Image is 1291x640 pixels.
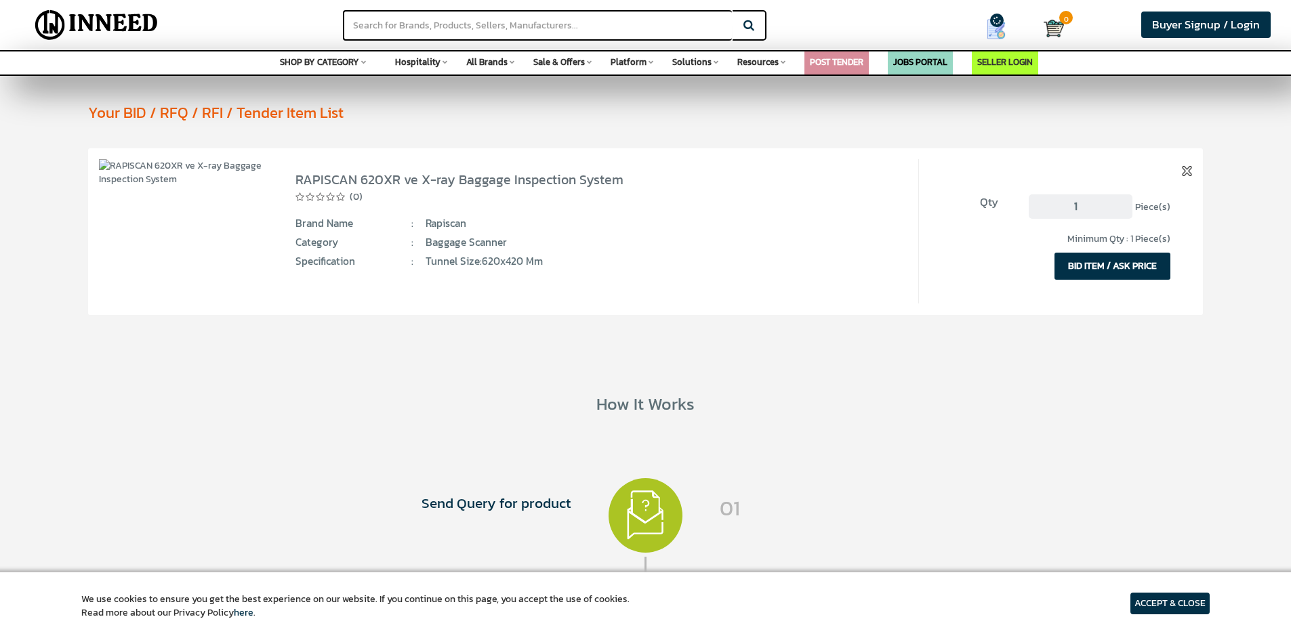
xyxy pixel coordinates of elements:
[99,159,263,186] img: RAPISCAN 620XR ve X-ray Baggage Inspection System
[234,605,253,620] a: here
[280,56,359,68] span: SHOP BY CATEGORY
[26,391,1265,416] div: How It Works
[81,593,630,620] article: We use cookies to ensure you get the best experience on our website. If you continue on this page...
[466,56,508,68] span: All Brands
[411,254,413,269] span: :
[1044,14,1057,43] a: Cart 0
[533,56,585,68] span: Sale & Offers
[274,493,571,513] span: Send Query for product
[426,235,779,250] span: Baggage Scanner
[611,56,647,68] span: Platform
[609,478,683,553] img: 1.svg
[1059,11,1073,24] span: 0
[295,235,413,250] span: Category
[295,216,413,231] span: Brand Name
[411,216,413,231] span: :
[977,56,1033,68] a: SELLER LOGIN
[941,232,1170,246] div: Minimum Qty : 1 Piece(s)
[1130,593,1210,614] article: ACCEPT & CLOSE
[941,194,998,211] span: Qty
[1182,166,1192,176] img: inneed-close-icon.png
[1152,16,1260,33] span: Buyer Signup / Login
[1054,253,1170,280] button: BID ITEM / ASK PRICE
[737,56,779,68] span: Resources
[295,169,623,190] a: RAPISCAN 620XR ve X-ray Baggage Inspection System
[1141,12,1271,38] a: Buyer Signup / Login
[720,493,1017,523] span: 01
[672,56,712,68] span: Solutions
[1135,200,1170,214] span: Piece(s)
[1044,18,1064,39] img: Cart
[426,216,779,231] span: Rapiscan
[88,102,1265,123] div: Your BID / RFQ / RFI / Tender Item List
[960,14,1044,45] a: my Quotes
[395,56,440,68] span: Hospitality
[426,254,779,269] span: Tunnel Size:620x420 mm
[810,56,863,68] a: POST TENDER
[411,235,413,250] span: :
[295,254,413,269] span: Specification
[343,10,732,41] input: Search for Brands, Products, Sellers, Manufacturers...
[350,190,363,204] span: (0)
[893,56,947,68] a: JOBS PORTAL
[24,8,169,42] img: Inneed.Market
[986,19,1006,39] img: Show My Quotes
